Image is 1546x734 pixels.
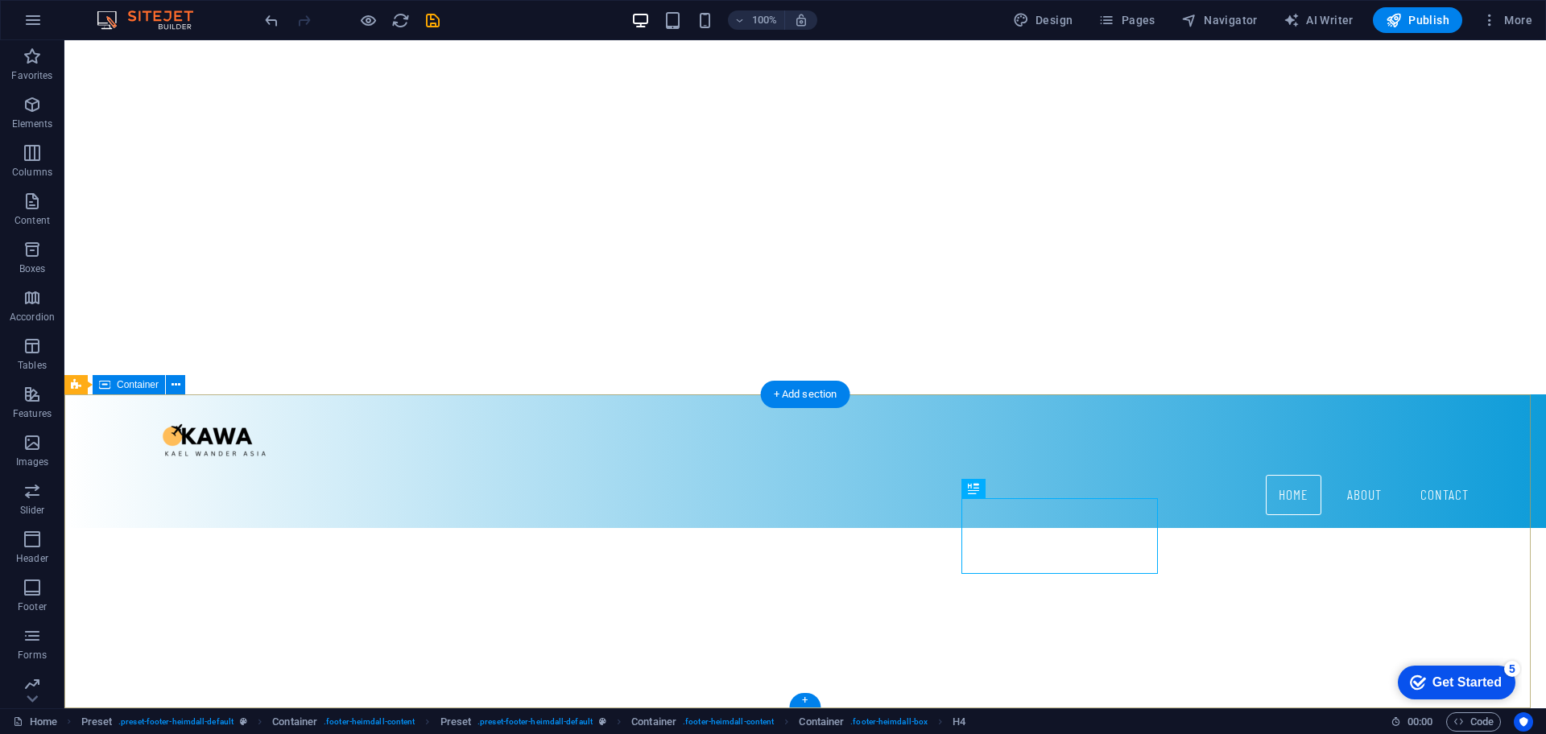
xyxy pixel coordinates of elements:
button: save [423,10,442,30]
span: Click to select. Double-click to edit [81,712,113,732]
div: Design (Ctrl+Alt+Y) [1007,7,1080,33]
i: This element is a customizable preset [599,717,606,726]
p: Boxes [19,262,46,275]
span: . preset-footer-heimdall-default [118,712,234,732]
span: . preset-footer-heimdall-default [477,712,593,732]
h6: 100% [752,10,778,30]
p: Slider [20,504,45,517]
i: Undo: Edit headline (Ctrl+Z) [262,11,281,30]
i: This element is a customizable preset [240,717,247,726]
h6: Session time [1391,712,1433,732]
span: Click to select. Double-click to edit [631,712,676,732]
span: More [1482,12,1532,28]
button: 100% [728,10,785,30]
button: Usercentrics [1514,712,1533,732]
p: Columns [12,166,52,179]
div: Get Started [48,18,117,32]
button: undo [262,10,281,30]
button: Click here to leave preview mode and continue editing [358,10,378,30]
nav: breadcrumb [81,712,966,732]
span: Click to select. Double-click to edit [440,712,472,732]
p: Elements [12,118,53,130]
div: + [789,693,821,707]
img: Editor Logo [93,10,213,30]
button: Design [1007,7,1080,33]
p: Forms [18,649,47,662]
p: Accordion [10,311,55,324]
button: reload [391,10,410,30]
button: Publish [1373,7,1462,33]
p: Features [13,407,52,420]
span: Click to select. Double-click to edit [799,712,844,732]
span: Code [1453,712,1494,732]
span: Publish [1386,12,1449,28]
div: 5 [119,3,135,19]
span: AI Writer [1284,12,1354,28]
span: . footer-heimdall-box [850,712,928,732]
button: AI Writer [1277,7,1360,33]
button: Pages [1092,7,1161,33]
i: On resize automatically adjust zoom level to fit chosen device. [794,13,808,27]
p: Tables [18,359,47,372]
p: Content [14,214,50,227]
button: Code [1446,712,1501,732]
span: Click to select. Double-click to edit [953,712,965,732]
p: Images [16,456,49,468]
p: Footer [18,600,47,613]
p: Header [16,552,48,565]
span: . footer-heimdall-content [324,712,415,732]
i: Save (Ctrl+S) [424,11,442,30]
div: + Add section [761,381,850,408]
p: Favorites [11,69,52,82]
span: . footer-heimdall-content [683,712,774,732]
button: More [1475,7,1539,33]
a: Click to cancel selection. Double-click to open Pages [13,712,57,732]
span: Pages [1098,12,1155,28]
span: Navigator [1181,12,1258,28]
span: Design [1013,12,1073,28]
span: : [1419,715,1421,728]
div: Get Started 5 items remaining, 0% complete [13,8,130,42]
span: Container [117,380,159,390]
span: 00 00 [1408,712,1432,732]
button: Navigator [1175,7,1264,33]
i: Reload page [391,11,410,30]
span: Click to select. Double-click to edit [272,712,317,732]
